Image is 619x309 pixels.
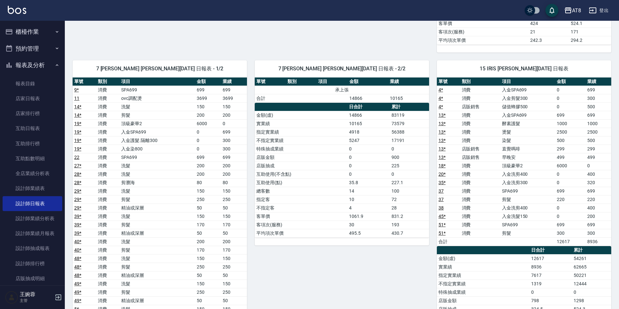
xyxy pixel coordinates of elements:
[96,77,120,86] th: 類別
[347,212,390,220] td: 1061.9
[96,94,120,102] td: 消費
[500,153,555,161] td: 早晚安
[263,65,421,72] span: 7 [PERSON_NAME] [PERSON_NAME][DATE] 日報表 - 2/2
[3,181,62,196] a: 設計師業績表
[3,57,62,74] button: 報表及分析
[500,187,555,195] td: SPA699
[195,212,221,220] td: 150
[500,178,555,187] td: 入金洗剪300
[96,195,120,204] td: 消費
[437,279,530,288] td: 不指定實業績
[347,229,390,237] td: 495.5
[96,237,120,246] td: 消費
[555,187,586,195] td: 699
[221,94,247,102] td: 3699
[390,153,429,161] td: 900
[555,86,586,94] td: 0
[569,19,611,28] td: 524.1
[96,212,120,220] td: 消費
[3,76,62,91] a: 報表目錄
[195,187,221,195] td: 150
[347,111,390,119] td: 14866
[120,246,195,254] td: 剪髮
[255,128,347,136] td: 指定實業績
[500,170,555,178] td: 入金洗剪400
[586,170,611,178] td: 400
[500,195,555,204] td: 剪髮
[586,86,611,94] td: 699
[120,254,195,263] td: 洗髮
[437,263,530,271] td: 實業績
[3,271,62,286] a: 店販抽成明細
[3,40,62,57] button: 預約管理
[347,145,390,153] td: 0
[96,170,120,178] td: 消費
[20,291,53,298] h5: 王婉蓉
[195,161,221,170] td: 200
[221,279,247,288] td: 150
[120,220,195,229] td: 剪髮
[255,145,347,153] td: 特殊抽成業績
[120,153,195,161] td: SPA699
[388,94,429,102] td: 10165
[460,187,500,195] td: 消費
[347,204,390,212] td: 4
[221,161,247,170] td: 200
[555,111,586,119] td: 699
[572,246,611,255] th: 累計
[255,103,429,238] table: a dense table
[572,6,581,15] div: AT8
[347,161,390,170] td: 0
[500,77,555,86] th: 項目
[529,28,569,36] td: 21
[96,204,120,212] td: 消費
[120,263,195,271] td: 剪髮
[221,220,247,229] td: 170
[460,111,500,119] td: 消費
[347,128,390,136] td: 4918
[120,102,195,111] td: 洗髮
[195,153,221,161] td: 699
[221,111,247,119] td: 200
[460,153,500,161] td: 店販銷售
[347,136,390,145] td: 5247
[120,237,195,246] td: 洗髮
[348,77,389,86] th: 金額
[586,178,611,187] td: 320
[195,195,221,204] td: 250
[221,77,247,86] th: 業績
[195,246,221,254] td: 170
[586,94,611,102] td: 300
[530,279,572,288] td: 1319
[255,178,347,187] td: 互助使用(點)
[221,178,247,187] td: 80
[255,161,347,170] td: 店販抽成
[195,170,221,178] td: 200
[255,111,347,119] td: 金額(虛)
[347,187,390,195] td: 14
[586,153,611,161] td: 499
[348,94,389,102] td: 14866
[96,128,120,136] td: 消費
[3,166,62,181] a: 全店業績分析表
[390,187,429,195] td: 100
[437,36,529,44] td: 平均項次單價
[120,77,195,86] th: 項目
[317,77,348,86] th: 項目
[586,102,611,111] td: 500
[255,94,286,102] td: 合計
[195,288,221,296] td: 250
[390,128,429,136] td: 56388
[390,195,429,204] td: 72
[390,178,429,187] td: 227.1
[221,229,247,237] td: 50
[500,136,555,145] td: 染髮
[555,178,586,187] td: 0
[437,19,529,28] td: 客單價
[255,77,286,86] th: 單號
[572,254,611,263] td: 54261
[555,77,586,86] th: 金額
[586,204,611,212] td: 400
[195,128,221,136] td: 0
[120,161,195,170] td: 洗髮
